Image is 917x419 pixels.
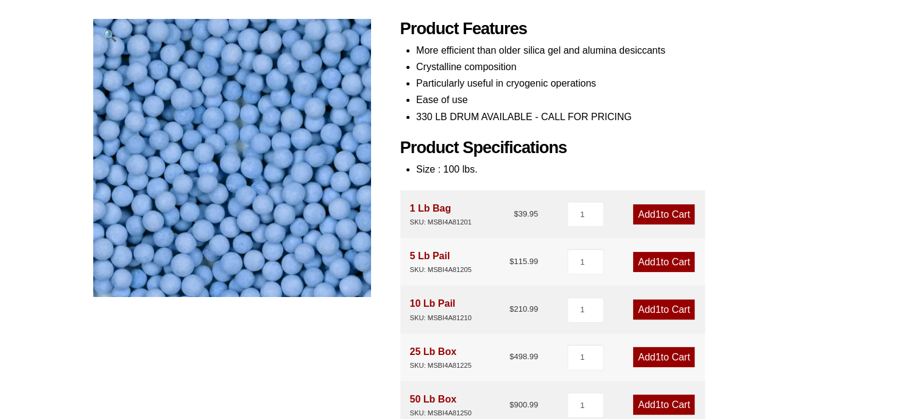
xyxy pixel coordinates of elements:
[93,19,127,52] a: View full-screen image gallery
[509,304,514,313] span: $
[656,352,661,362] span: 1
[410,217,472,228] div: SKU: MSBI4A81201
[633,347,695,367] a: Add1to Cart
[509,400,538,409] bdi: 900.99
[509,352,538,361] bdi: 498.99
[103,29,117,42] span: 🔍
[633,204,695,224] a: Add1to Cart
[400,138,824,158] h2: Product Specifications
[416,75,824,91] li: Particularly useful in cryogenic operations
[416,91,824,108] li: Ease of use
[410,343,472,371] div: 25 Lb Box
[410,295,472,323] div: 10 Lb Pail
[656,257,661,267] span: 1
[410,200,472,228] div: 1 Lb Bag
[410,391,472,419] div: 50 Lb Box
[410,312,472,324] div: SKU: MSBI4A81210
[514,209,518,218] span: $
[633,252,695,272] a: Add1to Cart
[656,209,661,220] span: 1
[416,161,824,177] li: Size : 100 lbs.
[656,399,661,410] span: 1
[509,257,514,266] span: $
[514,209,538,218] bdi: 39.95
[509,257,538,266] bdi: 115.99
[509,400,514,409] span: $
[416,109,824,125] li: 330 LB DRUM AVAILABLE - CALL FOR PRICING
[410,407,472,419] div: SKU: MSBI4A81250
[509,352,514,361] span: $
[410,248,472,276] div: 5 Lb Pail
[416,59,824,75] li: Crystalline composition
[509,304,538,313] bdi: 210.99
[400,19,824,39] h2: Product Features
[410,264,472,276] div: SKU: MSBI4A81205
[633,395,695,415] a: Add1to Cart
[410,360,472,371] div: SKU: MSBI4A81225
[633,299,695,320] a: Add1to Cart
[416,42,824,59] li: More efficient than older silica gel and alumina desiccants
[656,304,661,315] span: 1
